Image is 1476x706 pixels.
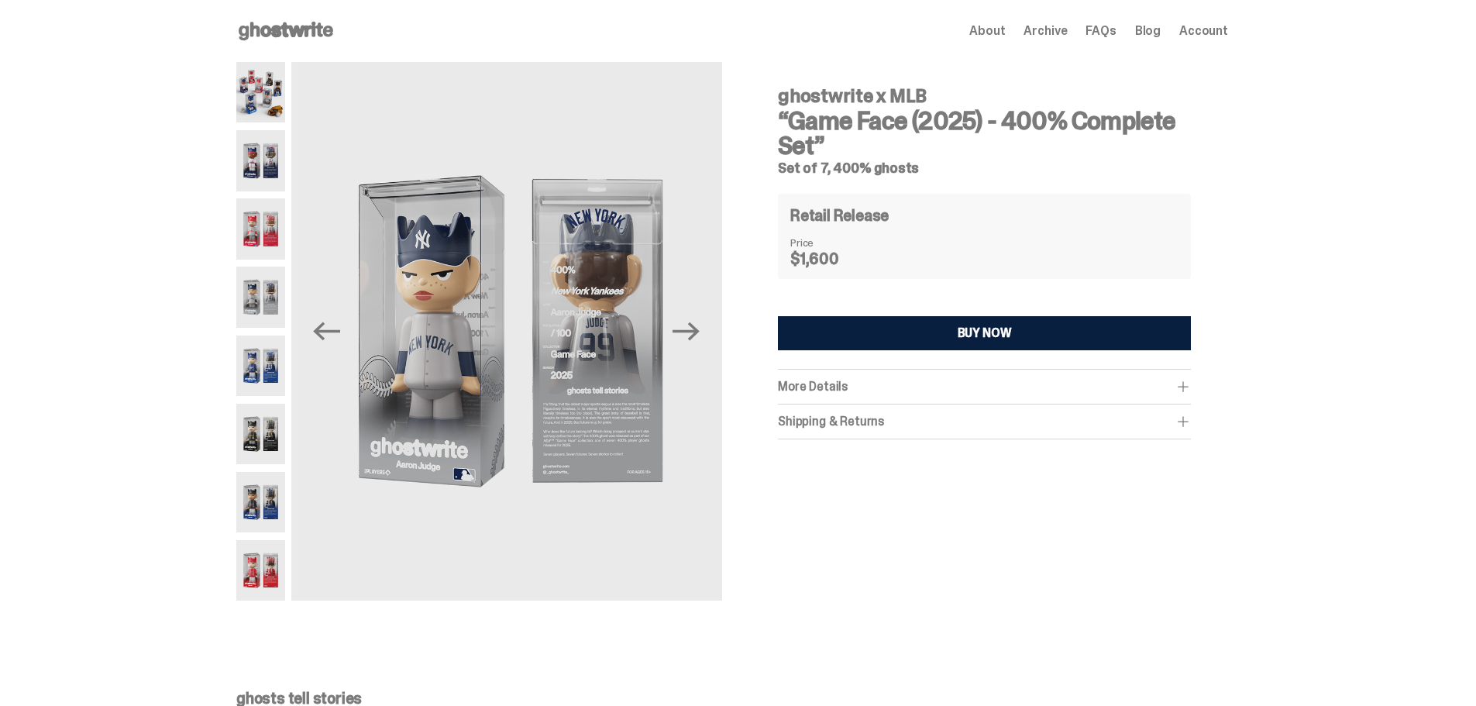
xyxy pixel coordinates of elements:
[236,130,285,191] img: 02-ghostwrite-mlb-game-face-complete-set-ronald-acuna-jr.png
[790,237,868,248] dt: Price
[958,327,1012,339] div: BUY NOW
[1179,25,1228,37] a: Account
[778,108,1191,158] h3: “Game Face (2025) - 400% Complete Set”
[669,315,704,349] button: Next
[236,404,285,464] img: 06-ghostwrite-mlb-game-face-complete-set-paul-skenes.png
[778,87,1191,105] h4: ghostwrite x MLB
[1135,25,1161,37] a: Blog
[778,414,1191,429] div: Shipping & Returns
[236,267,285,327] img: 04-ghostwrite-mlb-game-face-complete-set-aaron-judge.png
[236,336,285,396] img: 05-ghostwrite-mlb-game-face-complete-set-shohei-ohtani.png
[294,62,725,601] img: 04-ghostwrite-mlb-game-face-complete-set-aaron-judge.png
[778,316,1191,350] button: BUY NOW
[236,472,285,532] img: 07-ghostwrite-mlb-game-face-complete-set-juan-soto.png
[236,62,285,122] img: 01-ghostwrite-mlb-game-face-complete-set.png
[236,691,1228,706] p: ghosts tell stories
[790,251,868,267] dd: $1,600
[969,25,1005,37] a: About
[310,315,344,349] button: Previous
[1024,25,1067,37] a: Archive
[778,161,1191,175] h5: Set of 7, 400% ghosts
[236,540,285,601] img: 08-ghostwrite-mlb-game-face-complete-set-mike-trout.png
[1085,25,1116,37] a: FAQs
[790,208,889,223] h4: Retail Release
[778,378,848,394] span: More Details
[236,198,285,259] img: 03-ghostwrite-mlb-game-face-complete-set-bryce-harper.png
